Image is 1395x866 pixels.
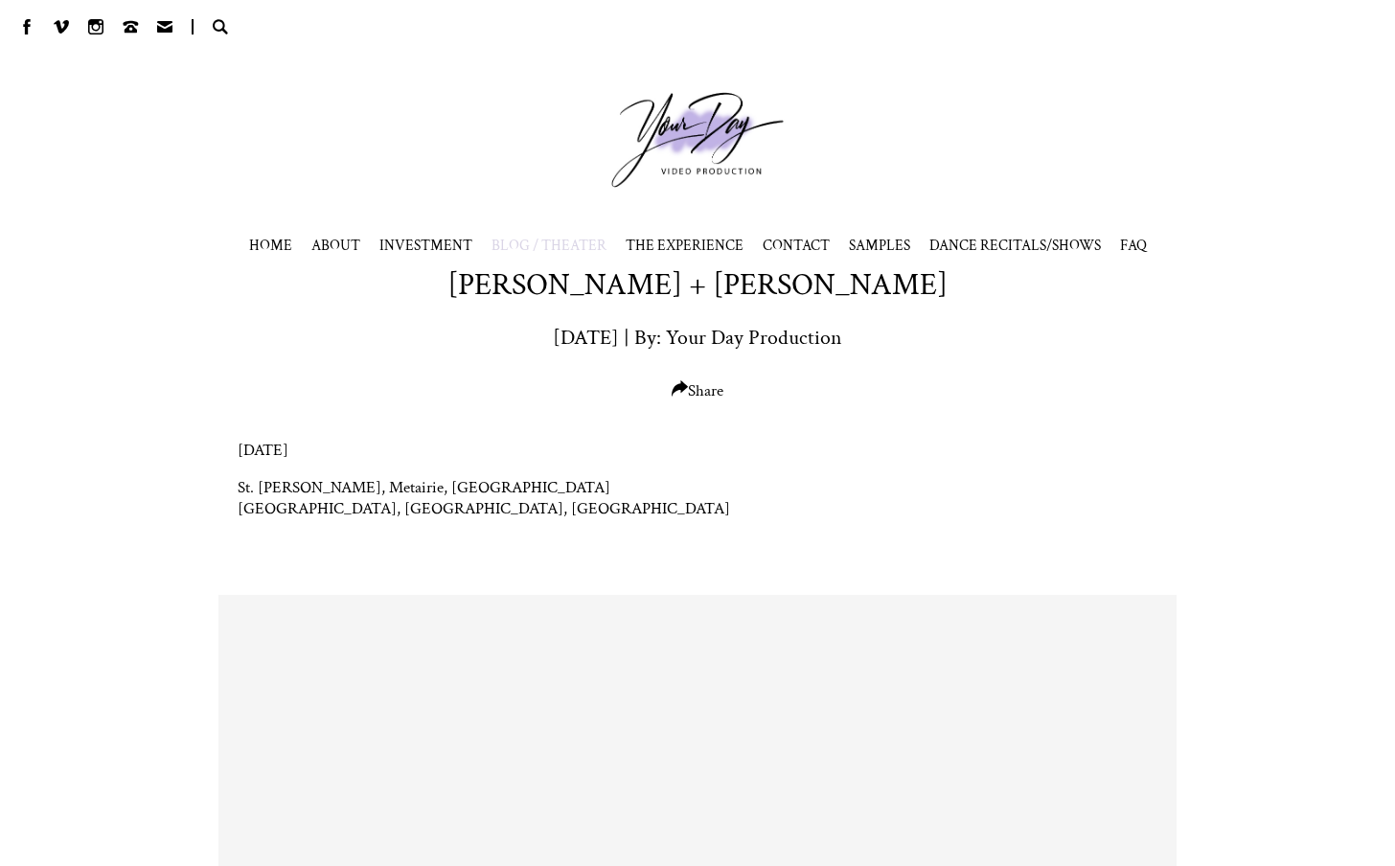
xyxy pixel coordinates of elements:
p: St. [PERSON_NAME], Metairie, [GEOGRAPHIC_DATA] [GEOGRAPHIC_DATA], [GEOGRAPHIC_DATA], [GEOGRAPHIC_... [238,477,1157,519]
p: [DATE] [238,440,1157,461]
span: SAMPLES [849,236,910,255]
a: HOME [249,236,292,255]
a: FAQ [1120,236,1147,255]
a: Your Day Production Logo [583,63,812,216]
h1: [PERSON_NAME] + [PERSON_NAME] [447,264,948,305]
p: [DATE] | By: Your Day Production [553,324,842,352]
a: BLOG / THEATER [492,236,606,255]
a: INVESTMENT [379,236,472,255]
a: CONTACT [763,236,830,255]
span: DANCE RECITALS/SHOWS [929,236,1101,255]
a: ABOUT [311,236,360,255]
a: THE EXPERIENCE [626,236,743,255]
span: Share [672,380,723,401]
